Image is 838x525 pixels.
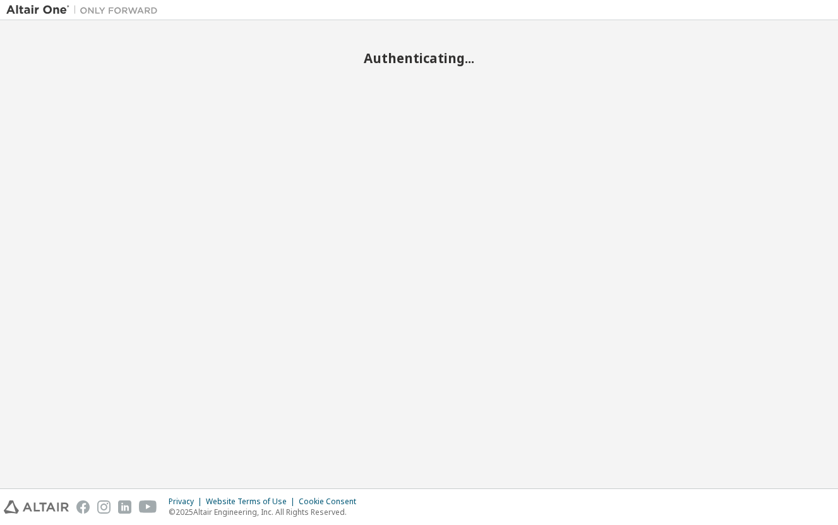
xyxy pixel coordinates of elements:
[4,500,69,514] img: altair_logo.svg
[6,4,164,16] img: Altair One
[139,500,157,514] img: youtube.svg
[76,500,90,514] img: facebook.svg
[169,497,206,507] div: Privacy
[299,497,364,507] div: Cookie Consent
[6,50,832,66] h2: Authenticating...
[97,500,111,514] img: instagram.svg
[118,500,131,514] img: linkedin.svg
[169,507,364,517] p: © 2025 Altair Engineering, Inc. All Rights Reserved.
[206,497,299,507] div: Website Terms of Use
